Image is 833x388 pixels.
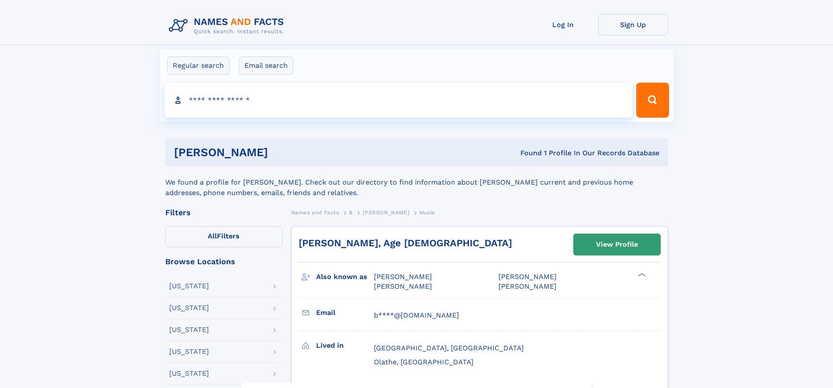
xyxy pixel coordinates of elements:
[167,56,230,75] label: Regular search
[299,238,512,248] a: [PERSON_NAME], Age [DEMOGRAPHIC_DATA]
[169,348,209,355] div: [US_STATE]
[165,258,282,266] div: Browse Locations
[349,210,353,216] span: B
[169,304,209,311] div: [US_STATE]
[374,344,524,352] span: [GEOGRAPHIC_DATA], [GEOGRAPHIC_DATA]
[165,209,282,217] div: Filters
[316,269,374,284] h3: Also known as
[574,234,660,255] a: View Profile
[636,83,669,118] button: Search Button
[208,232,217,240] span: All
[165,226,282,247] label: Filters
[239,56,293,75] label: Email search
[374,282,432,290] span: [PERSON_NAME]
[374,273,432,281] span: [PERSON_NAME]
[165,14,291,38] img: Logo Names and Facts
[498,282,557,290] span: [PERSON_NAME]
[394,148,659,158] div: Found 1 Profile In Our Records Database
[174,147,394,158] h1: [PERSON_NAME]
[498,273,557,281] span: [PERSON_NAME]
[596,234,638,255] div: View Profile
[528,14,598,35] a: Log In
[636,272,646,278] div: ❯
[316,338,374,353] h3: Lived in
[169,283,209,290] div: [US_STATE]
[164,83,633,118] input: search input
[362,210,409,216] span: [PERSON_NAME]
[291,207,339,218] a: Names and Facts
[598,14,668,35] a: Sign Up
[374,358,474,366] span: Olathe, [GEOGRAPHIC_DATA]
[169,370,209,377] div: [US_STATE]
[362,207,409,218] a: [PERSON_NAME]
[349,207,353,218] a: B
[316,305,374,320] h3: Email
[169,326,209,333] div: [US_STATE]
[419,210,435,216] span: Musie
[165,167,668,198] div: We found a profile for [PERSON_NAME]. Check out our directory to find information about [PERSON_N...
